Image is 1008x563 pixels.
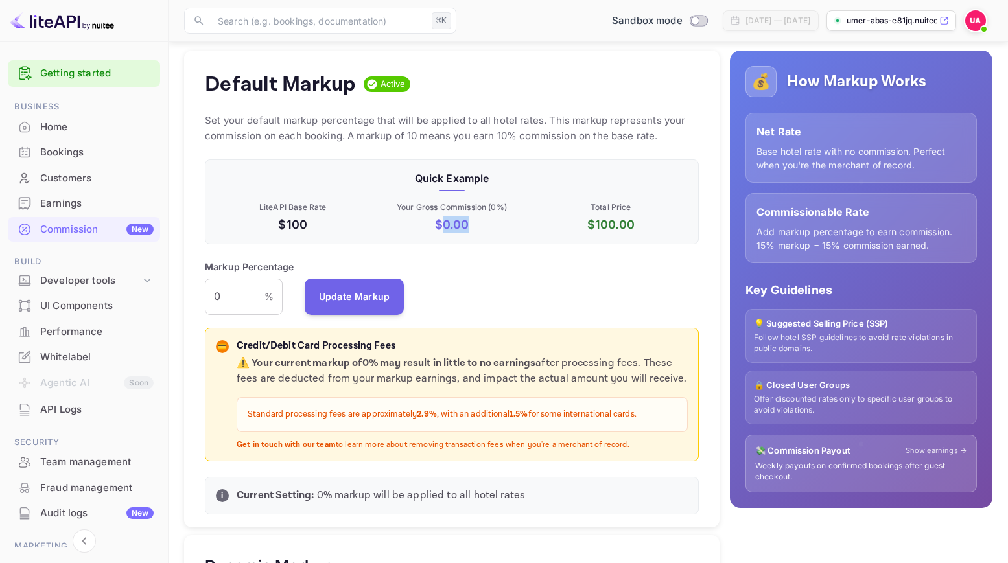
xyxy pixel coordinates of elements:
[237,356,688,387] p: after processing fees. These fees are deducted from your markup earnings, and impact the actual a...
[8,293,160,319] div: UI Components
[8,270,160,292] div: Developer tools
[40,120,154,135] div: Home
[8,450,160,475] div: Team management
[375,216,528,233] p: $ 0.00
[375,78,411,91] span: Active
[210,8,427,34] input: Search (e.g. bookings, documentation)
[787,71,926,92] h5: How Markup Works
[756,225,966,252] p: Add markup percentage to earn commission. 15% markup = 15% commission earned.
[40,66,154,81] a: Getting started
[755,461,967,483] p: Weekly payouts on confirmed bookings after guest checkout.
[216,216,369,233] p: $100
[8,140,160,165] div: Bookings
[237,356,535,370] strong: ⚠️ Your current markup of 0 % may result in little to no earnings
[754,379,968,392] p: 🔒 Closed User Groups
[8,319,160,343] a: Performance
[237,488,688,503] p: 0 % markup will be applied to all hotel rates
[8,255,160,269] span: Build
[8,476,160,501] div: Fraud management
[40,145,154,160] div: Bookings
[756,204,966,220] p: Commissionable Rate
[216,170,688,186] p: Quick Example
[40,299,154,314] div: UI Components
[612,14,683,29] span: Sandbox mode
[237,488,314,502] strong: Current Setting:
[237,339,688,354] p: Credit/Debit Card Processing Fees
[8,539,160,553] span: Marketing
[8,293,160,317] a: UI Components
[205,279,264,315] input: 0
[534,216,688,233] p: $ 100.00
[417,409,437,420] strong: 2.9%
[8,345,160,369] a: Whitelabel
[756,124,966,139] p: Net Rate
[8,60,160,87] div: Getting started
[40,455,154,470] div: Team management
[8,397,160,421] a: API Logs
[8,450,160,474] a: Team management
[8,217,160,242] div: CommissionNew
[8,115,160,139] a: Home
[751,70,771,93] p: 💰
[607,14,712,29] div: Switch to Production mode
[237,440,688,451] p: to learn more about removing transaction fees when you're a merchant of record.
[8,435,160,450] span: Security
[756,144,966,172] p: Base hotel rate with no commission. Perfect when you're the merchant of record.
[73,529,96,553] button: Collapse navigation
[8,140,160,164] a: Bookings
[126,224,154,235] div: New
[40,402,154,417] div: API Logs
[8,191,160,215] a: Earnings
[754,317,968,330] p: 💡 Suggested Selling Price (SSP)
[248,408,677,421] p: Standard processing fees are approximately , with an additional for some international cards.
[237,440,336,450] strong: Get in touch with our team
[8,397,160,422] div: API Logs
[216,201,369,213] p: LiteAPI Base Rate
[8,319,160,345] div: Performance
[510,409,528,420] strong: 1.5%
[745,15,810,27] div: [DATE] — [DATE]
[40,325,154,339] div: Performance
[8,217,160,241] a: CommissionNew
[40,481,154,496] div: Fraud management
[375,201,528,213] p: Your Gross Commission ( 0 %)
[217,341,227,352] p: 💳
[40,273,141,288] div: Developer tools
[40,171,154,186] div: Customers
[10,10,114,31] img: LiteAPI logo
[205,260,294,273] p: Markup Percentage
[8,115,160,140] div: Home
[8,166,160,190] a: Customers
[305,279,404,315] button: Update Markup
[754,394,968,416] p: Offer discounted rates only to specific user groups to avoid violations.
[754,332,968,354] p: Follow hotel SSP guidelines to avoid rate violations in public domains.
[8,476,160,500] a: Fraud management
[40,506,154,521] div: Audit logs
[8,191,160,216] div: Earnings
[755,444,850,457] p: 💸 Commission Payout
[40,196,154,211] div: Earnings
[221,490,223,501] p: i
[40,222,154,237] div: Commission
[432,12,451,29] div: ⌘K
[8,100,160,114] span: Business
[8,345,160,370] div: Whitelabel
[745,281,977,299] p: Key Guidelines
[205,113,699,144] p: Set your default markup percentage that will be applied to all hotel rates. This markup represent...
[534,201,688,213] p: Total Price
[264,290,274,303] p: %
[205,71,356,97] h4: Default Markup
[8,501,160,526] div: Audit logsNew
[40,350,154,365] div: Whitelabel
[965,10,986,31] img: Umer Abas
[8,166,160,191] div: Customers
[847,15,937,27] p: umer-abas-e81jq.nuitee...
[906,445,967,456] a: Show earnings →
[8,501,160,525] a: Audit logsNew
[126,507,154,519] div: New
